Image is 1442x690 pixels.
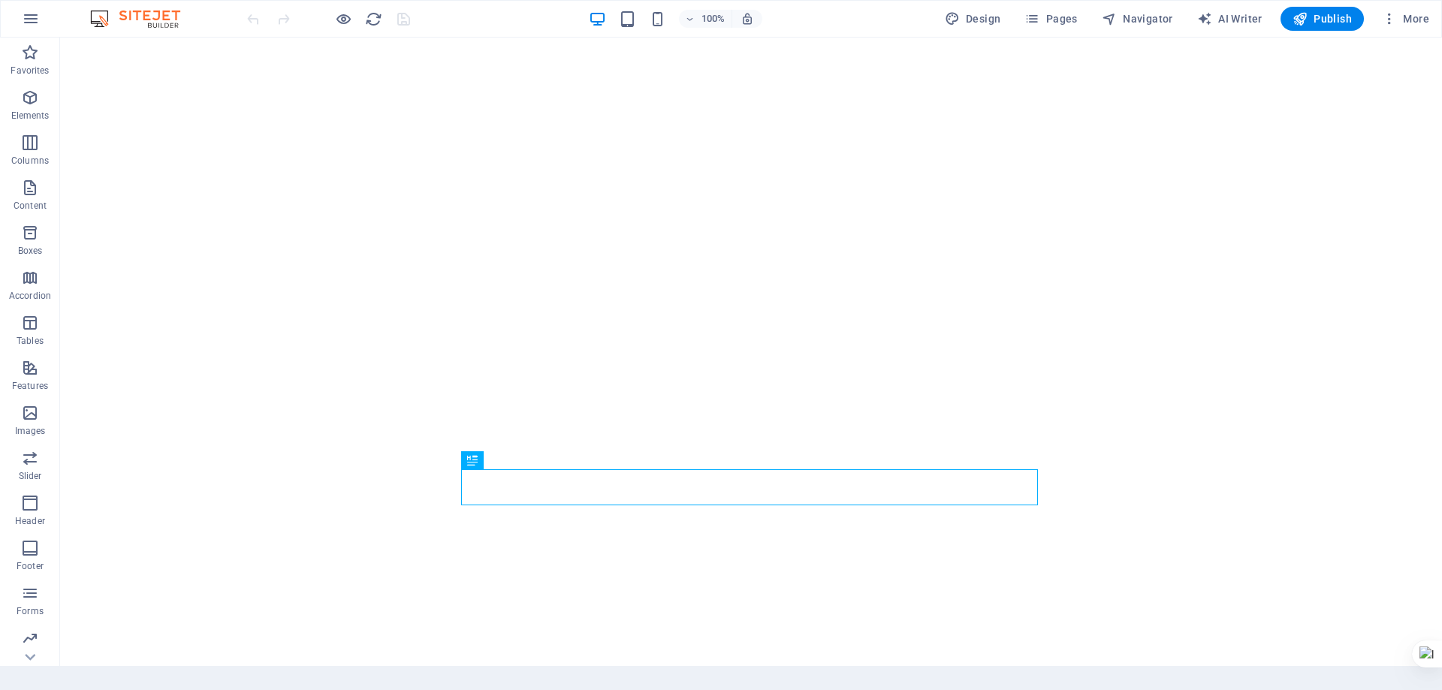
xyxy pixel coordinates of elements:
[17,560,44,572] p: Footer
[1018,7,1083,31] button: Pages
[1102,11,1173,26] span: Navigator
[1382,11,1429,26] span: More
[1197,11,1263,26] span: AI Writer
[17,605,44,617] p: Forms
[1281,7,1364,31] button: Publish
[1293,11,1352,26] span: Publish
[1096,7,1179,31] button: Navigator
[741,12,754,26] i: On resize automatically adjust zoom level to fit chosen device.
[14,200,47,212] p: Content
[365,11,382,28] i: Reload page
[19,470,42,482] p: Slider
[11,155,49,167] p: Columns
[1376,7,1435,31] button: More
[939,7,1007,31] button: Design
[9,290,51,302] p: Accordion
[1024,11,1077,26] span: Pages
[15,425,46,437] p: Images
[939,7,1007,31] div: Design (Ctrl+Alt+Y)
[11,65,49,77] p: Favorites
[11,110,50,122] p: Elements
[15,515,45,527] p: Header
[334,10,352,28] button: Click here to leave preview mode and continue editing
[679,10,732,28] button: 100%
[945,11,1001,26] span: Design
[17,335,44,347] p: Tables
[364,10,382,28] button: reload
[86,10,199,28] img: Editor Logo
[701,10,726,28] h6: 100%
[18,245,43,257] p: Boxes
[12,380,48,392] p: Features
[1191,7,1269,31] button: AI Writer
